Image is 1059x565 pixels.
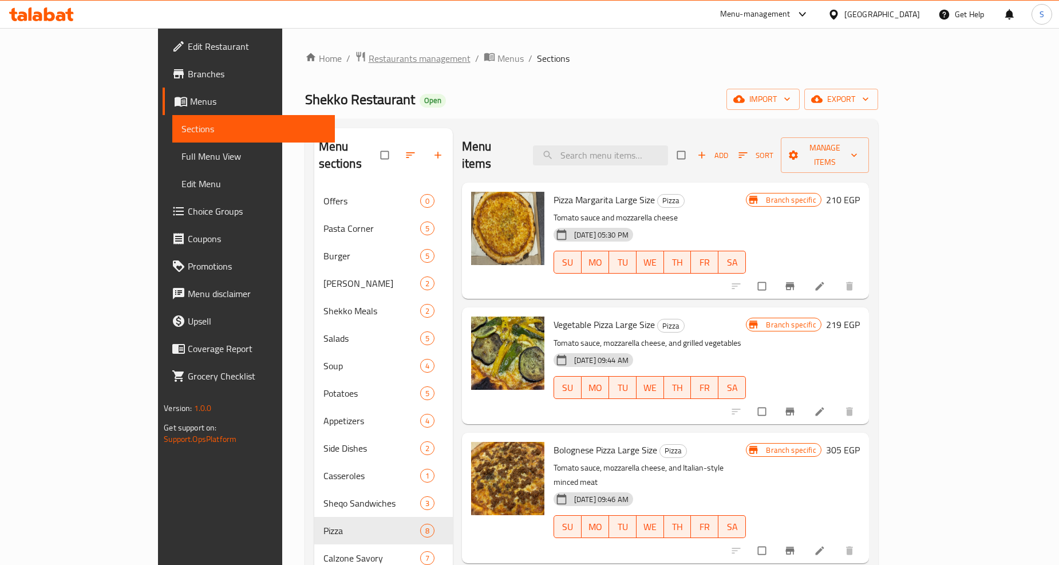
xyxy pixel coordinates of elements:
[323,524,420,538] div: Pizza
[421,526,434,536] span: 8
[323,496,420,510] span: Sheqo Sandwiches
[188,259,326,273] span: Promotions
[188,232,326,246] span: Coupons
[172,170,335,197] a: Edit Menu
[664,515,691,538] button: TH
[697,149,728,162] span: Add
[533,145,668,165] input: search
[420,386,434,400] div: items
[554,191,655,208] span: Pizza Margarita Large Size
[323,194,420,208] span: Offers
[614,254,632,271] span: TU
[669,519,687,535] span: TH
[314,407,453,434] div: Appetizers4
[559,380,577,396] span: SU
[163,362,335,390] a: Grocery Checklist
[761,445,820,456] span: Branch specific
[323,222,420,235] div: Pasta Corner
[696,380,714,396] span: FR
[723,380,741,396] span: SA
[586,380,604,396] span: MO
[323,359,420,373] span: Soup
[355,51,471,66] a: Restaurants management
[323,276,420,290] div: Fatteh Shekko
[420,524,434,538] div: items
[420,94,446,108] div: Open
[323,551,420,565] div: Calzone Savory
[761,195,820,206] span: Branch specific
[163,225,335,252] a: Coupons
[691,251,718,274] button: FR
[323,249,420,263] span: Burger
[420,276,434,290] div: items
[751,401,775,422] span: Select to update
[804,89,878,110] button: export
[462,138,519,172] h2: Menu items
[471,192,544,265] img: Pizza Margarita Large Size
[421,333,434,344] span: 5
[814,280,828,292] a: Edit menu item
[420,249,434,263] div: items
[1040,8,1044,21] span: S
[826,442,860,458] h6: 305 EGP
[559,254,577,271] span: SU
[570,494,633,505] span: [DATE] 09:46 AM
[323,331,420,345] span: Salads
[657,319,685,333] div: Pizza
[751,540,775,562] span: Select to update
[582,515,609,538] button: MO
[586,519,604,535] span: MO
[323,304,420,318] span: Shekko Meals
[314,489,453,517] div: Sheqo Sandwiches3
[420,194,434,208] div: items
[181,177,326,191] span: Edit Menu
[323,414,420,428] span: Appetizers
[172,115,335,143] a: Sections
[660,444,686,457] span: Pizza
[641,380,659,396] span: WE
[163,33,335,60] a: Edit Restaurant
[323,441,420,455] span: Side Dishes
[194,401,212,416] span: 1.0.0
[814,406,828,417] a: Edit menu item
[586,254,604,271] span: MO
[813,92,869,106] span: export
[421,361,434,372] span: 4
[664,251,691,274] button: TH
[420,222,434,235] div: items
[188,314,326,328] span: Upsell
[777,538,805,563] button: Branch-specific-item
[305,51,878,66] nav: breadcrumb
[659,444,687,458] div: Pizza
[691,376,718,399] button: FR
[694,147,731,164] span: Add item
[420,551,434,565] div: items
[163,307,335,335] a: Upsell
[609,376,637,399] button: TU
[641,519,659,535] span: WE
[323,469,420,483] span: Casseroles
[421,416,434,426] span: 4
[188,39,326,53] span: Edit Restaurant
[369,52,471,65] span: Restaurants management
[554,251,582,274] button: SU
[319,138,381,172] h2: Menu sections
[190,94,326,108] span: Menus
[471,442,544,515] img: Bolognese Pizza Large Size
[314,462,453,489] div: Casseroles1
[314,380,453,407] div: Potatoes5
[637,251,664,274] button: WE
[837,274,864,299] button: delete
[554,316,655,333] span: Vegetable Pizza Large Size
[528,52,532,65] li: /
[172,143,335,170] a: Full Menu View
[718,515,746,538] button: SA
[837,399,864,424] button: delete
[163,335,335,362] a: Coverage Report
[420,331,434,345] div: items
[421,553,434,564] span: 7
[163,88,335,115] a: Menus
